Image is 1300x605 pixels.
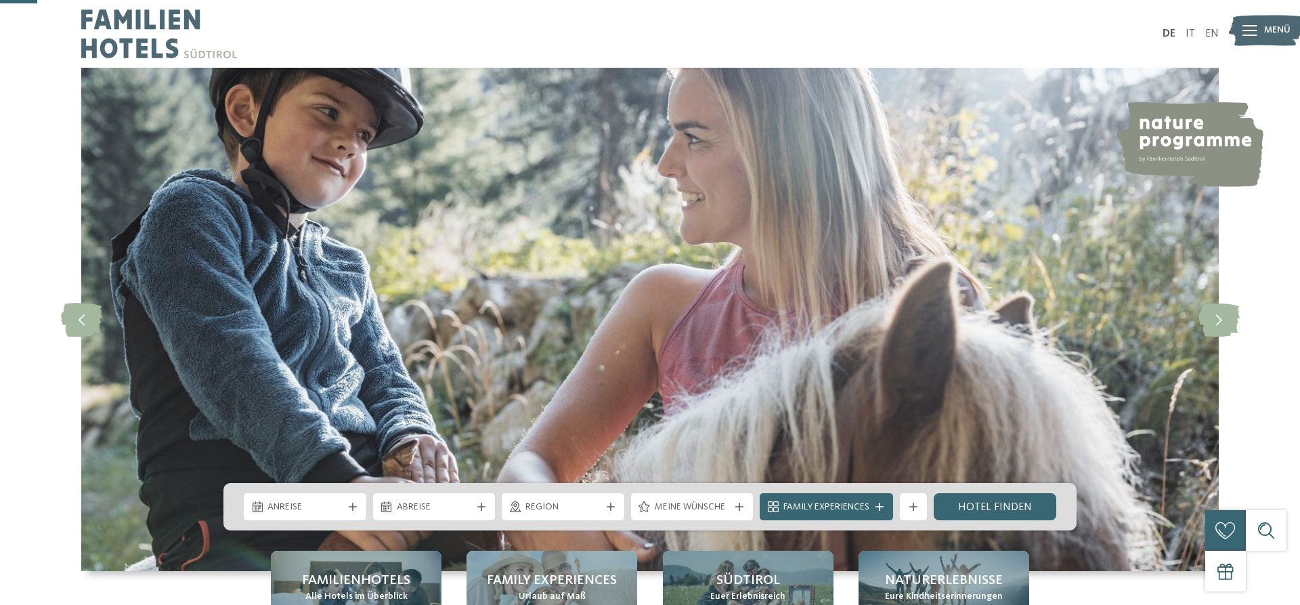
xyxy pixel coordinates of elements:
a: Hotel finden [934,493,1056,520]
a: EN [1205,28,1219,39]
span: Naturerlebnisse [885,571,1003,590]
span: Meine Wünsche [655,501,730,514]
span: Menü [1264,24,1291,37]
span: Family Experiences [487,571,617,590]
span: Euer Erlebnisreich [710,590,785,604]
span: Abreise [397,501,472,514]
span: Anreise [267,501,343,514]
span: Family Experiences [783,501,869,514]
span: Familienhotels [302,571,410,590]
img: Familienhotels Südtirol: The happy family places [81,68,1219,571]
a: DE [1163,28,1175,39]
span: Region [525,501,601,514]
img: nature programme by Familienhotels Südtirol [1114,102,1263,187]
span: Alle Hotels im Überblick [305,590,408,604]
span: Südtirol [716,571,780,590]
span: Eure Kindheitserinnerungen [885,590,1003,604]
a: IT [1186,28,1195,39]
span: Urlaub auf Maß [519,590,586,604]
